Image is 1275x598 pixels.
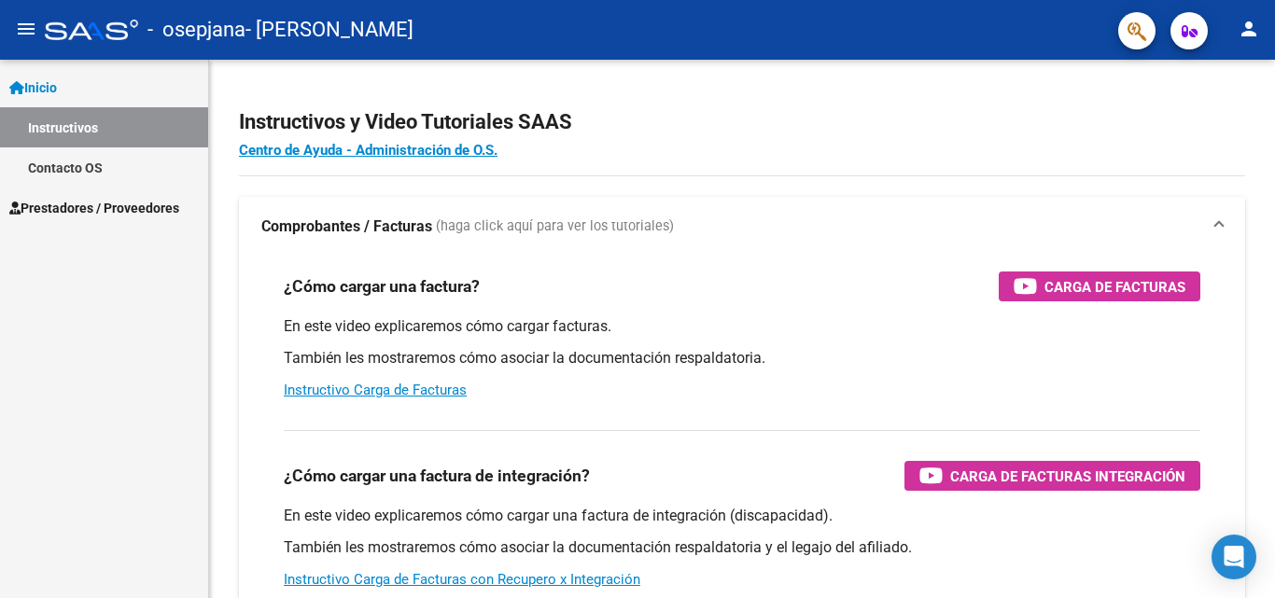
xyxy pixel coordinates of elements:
[284,382,467,398] a: Instructivo Carga de Facturas
[1238,18,1260,40] mat-icon: person
[436,216,674,237] span: (haga click aquí para ver los tutoriales)
[284,537,1200,558] p: También les mostraremos cómo asociar la documentación respaldatoria y el legajo del afiliado.
[15,18,37,40] mat-icon: menu
[239,197,1245,257] mat-expansion-panel-header: Comprobantes / Facturas (haga click aquí para ver los tutoriales)
[284,273,480,299] h3: ¿Cómo cargar una factura?
[9,198,179,218] span: Prestadores / Proveedores
[284,571,640,588] a: Instructivo Carga de Facturas con Recupero x Integración
[9,77,57,98] span: Inicio
[1044,275,1185,299] span: Carga de Facturas
[239,104,1245,140] h2: Instructivos y Video Tutoriales SAAS
[284,463,590,489] h3: ¿Cómo cargar una factura de integración?
[904,461,1200,491] button: Carga de Facturas Integración
[284,348,1200,369] p: También les mostraremos cómo asociar la documentación respaldatoria.
[950,465,1185,488] span: Carga de Facturas Integración
[147,9,245,50] span: - osepjana
[245,9,413,50] span: - [PERSON_NAME]
[999,271,1200,301] button: Carga de Facturas
[284,316,1200,337] p: En este video explicaremos cómo cargar facturas.
[1212,535,1256,579] div: Open Intercom Messenger
[284,506,1200,526] p: En este video explicaremos cómo cargar una factura de integración (discapacidad).
[261,216,432,237] strong: Comprobantes / Facturas
[239,142,497,159] a: Centro de Ayuda - Administración de O.S.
